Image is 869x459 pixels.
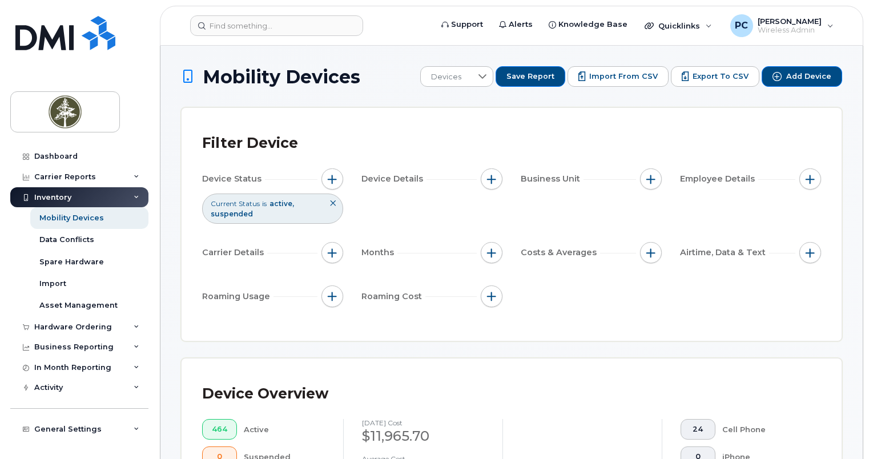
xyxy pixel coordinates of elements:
[521,247,600,259] span: Costs & Averages
[244,419,325,440] div: Active
[202,419,237,440] button: 464
[722,419,803,440] div: Cell Phone
[762,66,842,87] button: Add Device
[211,199,260,208] span: Current Status
[362,419,484,426] h4: [DATE] cost
[361,173,427,185] span: Device Details
[496,66,565,87] button: Save Report
[202,291,273,303] span: Roaming Usage
[521,173,584,185] span: Business Unit
[203,67,360,87] span: Mobility Devices
[211,210,253,218] span: suspended
[671,66,759,87] button: Export to CSV
[421,67,472,87] span: Devices
[506,71,554,82] span: Save Report
[362,426,484,446] div: $11,965.70
[361,247,397,259] span: Months
[202,379,328,409] div: Device Overview
[786,71,831,82] span: Add Device
[681,419,715,440] button: 24
[693,71,749,82] span: Export to CSV
[690,425,706,434] span: 24
[680,173,758,185] span: Employee Details
[269,199,294,208] span: active
[202,247,267,259] span: Carrier Details
[212,425,227,434] span: 464
[262,199,267,208] span: is
[202,173,265,185] span: Device Status
[202,128,298,158] div: Filter Device
[680,247,769,259] span: Airtime, Data & Text
[589,71,658,82] span: Import from CSV
[361,291,425,303] span: Roaming Cost
[568,66,669,87] button: Import from CSV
